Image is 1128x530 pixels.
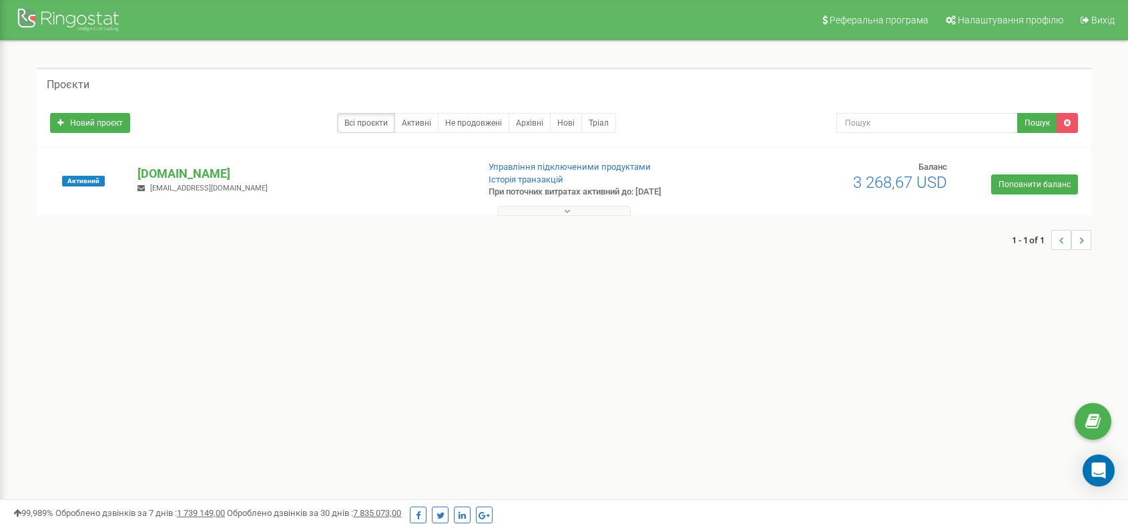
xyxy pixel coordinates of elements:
[1012,230,1051,250] span: 1 - 1 of 1
[13,508,53,518] span: 99,989%
[1083,454,1115,487] div: Open Intercom Messenger
[137,165,467,182] p: [DOMAIN_NAME]
[353,508,401,518] u: 7 835 073,00
[550,113,582,133] a: Нові
[438,113,509,133] a: Не продовжені
[47,79,89,91] h5: Проєкти
[853,173,947,192] span: 3 268,67 USD
[489,174,563,184] a: Історія транзакцій
[227,508,401,518] span: Оброблено дзвінків за 30 днів :
[150,184,268,192] span: [EMAIL_ADDRESS][DOMAIN_NAME]
[1017,113,1057,133] button: Пошук
[918,162,947,172] span: Баланс
[836,113,1019,133] input: Пошук
[62,176,105,186] span: Активний
[1012,217,1091,263] nav: ...
[509,113,551,133] a: Архівні
[489,186,731,198] p: При поточних витратах активний до: [DATE]
[50,113,130,133] a: Новий проєкт
[55,508,225,518] span: Оброблено дзвінків за 7 днів :
[394,113,439,133] a: Активні
[489,162,651,172] a: Управління підключеними продуктами
[1091,15,1115,25] span: Вихід
[337,113,395,133] a: Всі проєкти
[991,174,1078,194] a: Поповнити баланс
[581,113,616,133] a: Тріал
[177,508,225,518] u: 1 739 149,00
[958,15,1063,25] span: Налаштування профілю
[830,15,928,25] span: Реферальна програма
